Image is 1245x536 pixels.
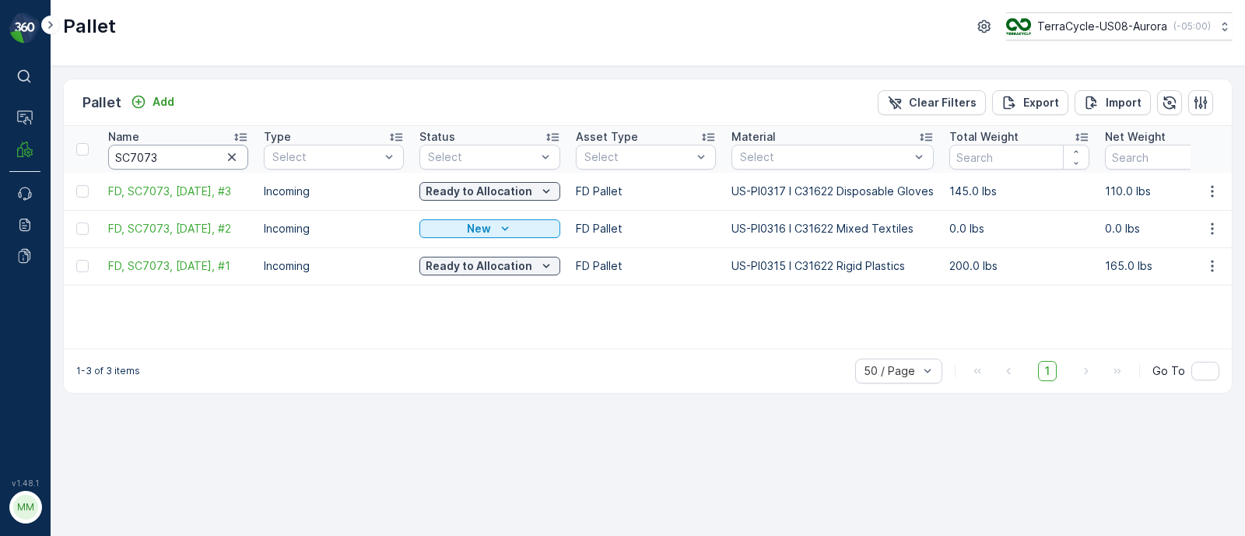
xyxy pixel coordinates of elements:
button: Add [124,93,181,111]
td: Incoming [256,173,412,210]
span: Go To [1152,363,1185,379]
td: 145.0 lbs [942,173,1097,210]
span: v 1.48.1 [9,478,40,488]
p: Name [108,129,139,145]
span: 1 [1038,361,1057,381]
td: Incoming [256,210,412,247]
td: US-PI0317 I C31622 Disposable Gloves [724,173,942,210]
p: Pallet [82,92,121,114]
td: FD Pallet [568,210,724,247]
p: Type [264,129,291,145]
p: Ready to Allocation [426,258,532,274]
a: FD, SC7073, 08/18/25, #2 [108,221,248,236]
td: 0.0 lbs [942,210,1097,247]
p: Export [1023,95,1059,110]
td: FD Pallet [568,247,724,285]
img: image_ci7OI47.png [1006,18,1031,35]
button: Clear Filters [878,90,986,115]
button: New [419,219,560,238]
p: Select [584,149,692,165]
p: TerraCycle-US08-Aurora [1037,19,1167,34]
input: Search [1105,145,1245,170]
p: Asset Type [576,129,638,145]
input: Search [108,145,248,170]
p: Pallet [63,14,116,39]
span: FD, SC7073, [DATE], #2 [108,221,248,236]
button: Ready to Allocation [419,182,560,201]
div: MM [13,495,38,520]
td: US-PI0316 I C31622 Mixed Textiles [724,210,942,247]
p: New [467,221,491,236]
div: Toggle Row Selected [76,185,89,198]
a: FD, SC7073, 08/18/25, #3 [108,184,248,199]
p: Import [1106,95,1142,110]
p: Select [272,149,380,165]
button: Export [992,90,1068,115]
td: 200.0 lbs [942,247,1097,285]
span: FD, SC7073, [DATE], #1 [108,258,248,274]
p: Material [731,129,776,145]
p: Clear Filters [909,95,977,110]
div: Toggle Row Selected [76,222,89,235]
p: Ready to Allocation [426,184,532,199]
td: FD Pallet [568,173,724,210]
p: Select [428,149,536,165]
input: Search [949,145,1089,170]
a: FD, SC7073, 08/18/25, #1 [108,258,248,274]
p: Net Weight [1105,129,1166,145]
button: MM [9,491,40,524]
p: Status [419,129,455,145]
img: logo [9,12,40,44]
p: Select [740,149,910,165]
p: Add [153,94,174,110]
p: 1-3 of 3 items [76,365,140,377]
button: Import [1075,90,1151,115]
div: Toggle Row Selected [76,260,89,272]
button: TerraCycle-US08-Aurora(-05:00) [1006,12,1233,40]
td: US-PI0315 I C31622 Rigid Plastics [724,247,942,285]
span: FD, SC7073, [DATE], #3 [108,184,248,199]
p: Total Weight [949,129,1019,145]
p: ( -05:00 ) [1173,20,1211,33]
button: Ready to Allocation [419,257,560,275]
td: Incoming [256,247,412,285]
